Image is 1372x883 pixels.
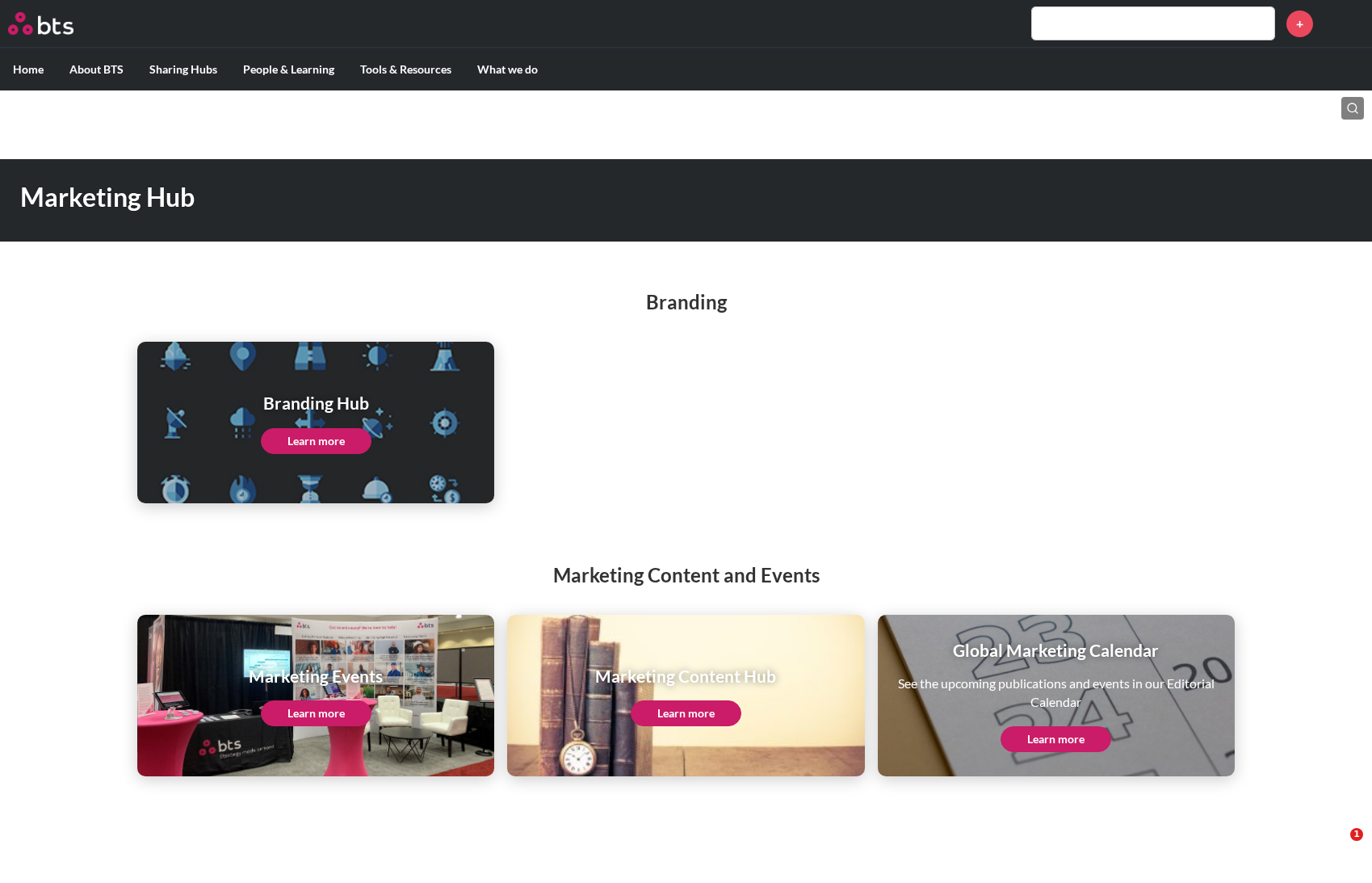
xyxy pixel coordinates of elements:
[230,48,347,90] label: People & Learning
[631,700,741,726] a: Learn more
[249,664,383,687] h1: Marketing Events
[8,12,103,35] a: Go home
[1286,11,1313,37] a: +
[261,391,371,414] h1: Branding Hub
[57,48,136,90] label: About BTS
[1317,828,1356,867] iframe: Intercom live chat
[8,12,73,35] img: BTS Logo
[261,700,371,726] a: Learn more
[1325,4,1364,43] a: Profile
[347,48,464,90] label: Tools & Resources
[1001,726,1111,752] a: Learn more
[1350,828,1363,841] span: 1
[595,664,776,687] h1: Marketing Content Hub
[20,179,952,216] h1: Marketing Hub
[1325,4,1364,43] img: Jeanette Flodell
[889,638,1223,662] h1: Global Marketing Calendar
[261,428,371,454] a: Learn more
[136,48,230,90] label: Sharing Hubs
[464,48,551,90] label: What we do
[889,675,1223,711] p: See the upcoming publications and events in our Editorial Calendar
